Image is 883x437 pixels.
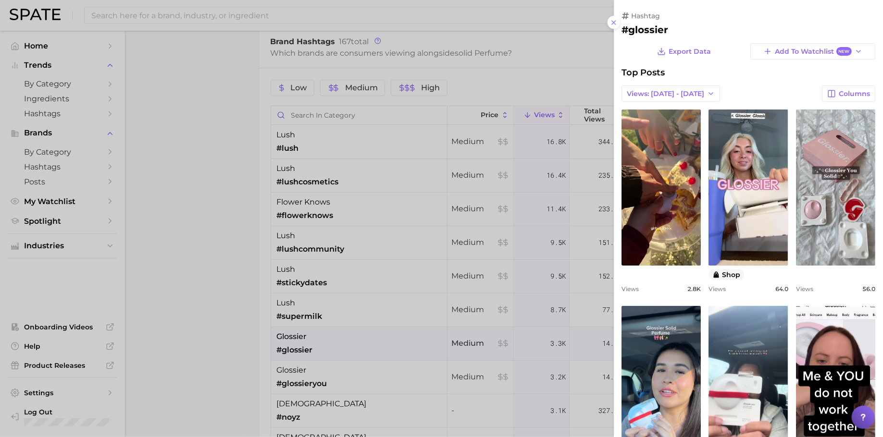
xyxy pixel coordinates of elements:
span: Views: [DATE] - [DATE] [627,90,704,98]
span: Export Data [669,48,711,56]
span: New [836,47,852,56]
button: shop [709,269,744,279]
span: 56.0 [862,285,875,292]
button: Add to WatchlistNew [750,43,875,60]
h2: #glossier [622,24,875,36]
button: Export Data [655,43,713,60]
span: Views [796,285,813,292]
button: Columns [822,85,875,102]
button: Views: [DATE] - [DATE] [622,85,720,102]
span: Views [709,285,726,292]
span: 64.0 [775,285,788,292]
span: Columns [839,90,870,98]
span: Views [622,285,639,292]
span: hashtag [631,12,660,20]
span: Top Posts [622,67,665,78]
span: Add to Watchlist [775,47,851,56]
span: 2.8k [687,285,701,292]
